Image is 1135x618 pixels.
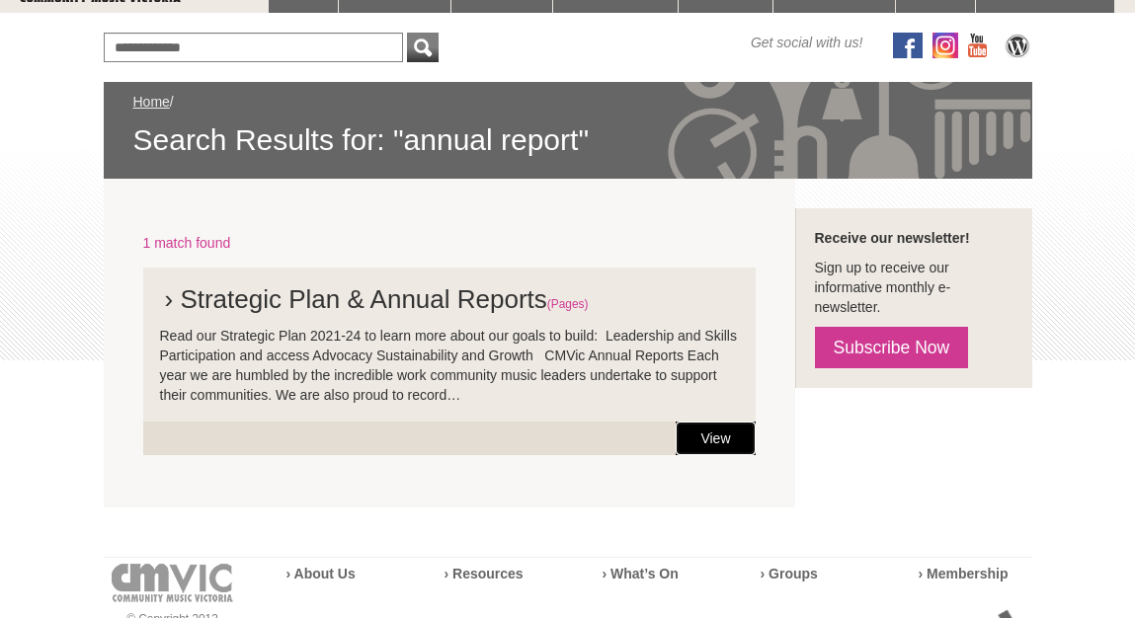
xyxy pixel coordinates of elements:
p: 1 match found [143,233,756,253]
span: Search Results for: "annual report" [133,121,1003,159]
strong: Receive our newsletter! [815,230,970,246]
h2: › Strategic Plan & Annual Reports [160,284,739,326]
div: / [133,92,1003,159]
a: View [676,422,755,455]
img: cmvic-logo-footer.png [112,564,233,602]
a: Subscribe Now [815,327,969,368]
a: › Resources [445,566,524,581]
span: Get social with us! [751,33,863,52]
p: Sign up to receive our informative monthly e-newsletter. [815,258,1013,317]
img: icon-instagram.png [932,33,958,58]
a: Home [133,94,170,110]
a: › Membership [919,566,1009,581]
li: Read our Strategic Plan 2021-24 to learn more about our goals to build: Leadership and Skills Par... [143,268,756,422]
img: CMVic Blog [1003,33,1032,58]
a: › What’s On [603,566,679,581]
a: › Groups [761,566,818,581]
span: (Pages) [547,297,589,311]
a: › About Us [286,566,356,581]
